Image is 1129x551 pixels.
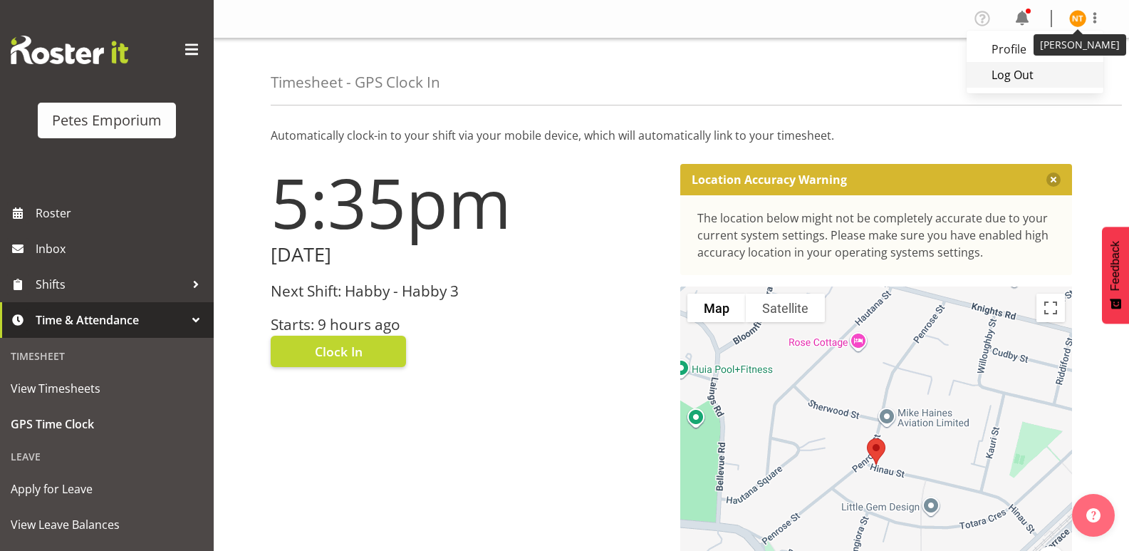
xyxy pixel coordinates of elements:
[11,36,128,64] img: Rosterit website logo
[315,342,363,361] span: Clock In
[746,294,825,322] button: Show satellite imagery
[1036,294,1065,322] button: Toggle fullscreen view
[687,294,746,322] button: Show street map
[52,110,162,131] div: Petes Emporium
[36,202,207,224] span: Roster
[4,507,210,542] a: View Leave Balances
[1046,172,1061,187] button: Close message
[1086,508,1101,522] img: help-xxl-2.png
[1109,241,1122,291] span: Feedback
[697,210,1056,261] div: The location below might not be completely accurate due to your current system settings. Please m...
[1069,10,1086,27] img: nicole-thomson8388.jpg
[967,36,1103,62] a: Profile
[271,244,663,266] h2: [DATE]
[11,514,203,535] span: View Leave Balances
[271,74,440,91] h4: Timesheet - GPS Clock In
[271,164,663,241] h1: 5:35pm
[271,336,406,367] button: Clock In
[271,316,663,333] h3: Starts: 9 hours ago
[11,478,203,500] span: Apply for Leave
[1102,227,1129,324] button: Feedback - Show survey
[4,471,210,507] a: Apply for Leave
[11,413,203,435] span: GPS Time Clock
[11,378,203,399] span: View Timesheets
[271,127,1072,144] p: Automatically clock-in to your shift via your mobile device, which will automatically link to you...
[36,274,185,295] span: Shifts
[692,172,847,187] p: Location Accuracy Warning
[4,406,210,442] a: GPS Time Clock
[4,442,210,471] div: Leave
[271,283,663,299] h3: Next Shift: Habby - Habby 3
[36,309,185,331] span: Time & Attendance
[36,238,207,259] span: Inbox
[967,62,1103,88] a: Log Out
[4,341,210,371] div: Timesheet
[4,371,210,406] a: View Timesheets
